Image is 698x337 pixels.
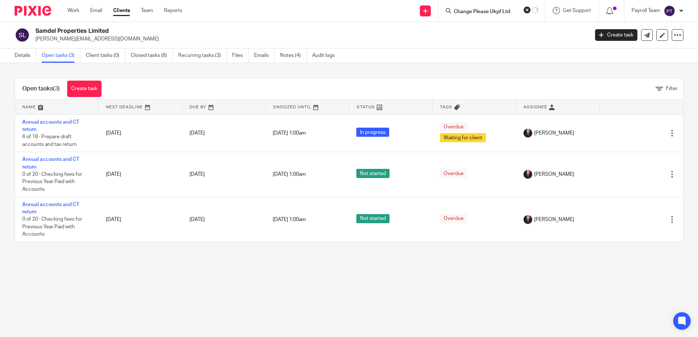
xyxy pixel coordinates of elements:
[99,197,182,242] td: [DATE]
[15,49,36,63] a: Details
[280,49,307,63] a: Notes (4)
[99,152,182,197] td: [DATE]
[189,131,205,136] span: [DATE]
[440,122,467,131] span: Overdue
[440,105,452,109] span: Tags
[22,217,82,237] span: 0 of 20 · Checking fees for Previous Year Paid with Accounts
[356,214,390,223] span: Not started
[534,171,574,178] span: [PERSON_NAME]
[632,7,660,14] p: Payroll Team
[90,7,102,14] a: Email
[232,49,249,63] a: Files
[22,172,82,192] span: 0 of 20 · Checking fees for Previous Year Paid with Accounts
[22,202,79,214] a: Annual accounts and CT return
[273,105,311,109] span: Snoozed Until
[532,7,538,13] svg: Results are loading
[523,129,532,137] img: MicrosoftTeams-image.jfif
[595,29,637,41] a: Create task
[86,49,125,63] a: Client tasks (0)
[356,169,390,178] span: Not started
[189,217,205,222] span: [DATE]
[22,120,79,132] a: Annual accounts and CT return
[453,9,519,15] input: Search
[189,172,205,177] span: [DATE]
[534,216,574,223] span: [PERSON_NAME]
[273,131,306,136] span: [DATE] 1:00am
[440,169,467,178] span: Overdue
[523,170,532,179] img: MicrosoftTeams-image.jfif
[563,8,591,13] span: Get Support
[523,215,532,224] img: MicrosoftTeams-image.jfif
[273,217,306,222] span: [DATE] 1:00am
[312,49,340,63] a: Audit logs
[35,35,584,43] p: [PERSON_NAME][EMAIL_ADDRESS][DOMAIN_NAME]
[254,49,275,63] a: Emails
[664,5,675,17] img: svg%3E
[42,49,80,63] a: Open tasks (3)
[15,6,51,16] img: Pixie
[22,134,77,147] span: 6 of 18 · Prepare draft accounts and tax return
[440,133,486,142] span: Waiting for client
[99,115,182,152] td: [DATE]
[67,81,101,97] a: Create task
[131,49,173,63] a: Closed tasks (8)
[15,27,30,43] img: svg%3E
[440,214,467,223] span: Overdue
[356,128,389,137] span: In progress
[357,105,375,109] span: Status
[53,86,60,92] span: (3)
[178,49,227,63] a: Recurring tasks (3)
[22,85,60,93] h1: Open tasks
[273,172,306,177] span: [DATE] 1:00am
[523,6,531,13] button: Clear
[164,7,182,14] a: Reports
[68,7,79,14] a: Work
[534,129,574,137] span: [PERSON_NAME]
[666,86,678,91] span: Filter
[22,157,79,169] a: Annual accounts and CT return
[141,7,153,14] a: Team
[113,7,130,14] a: Clients
[35,27,474,35] h2: Samdel Properties Limited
